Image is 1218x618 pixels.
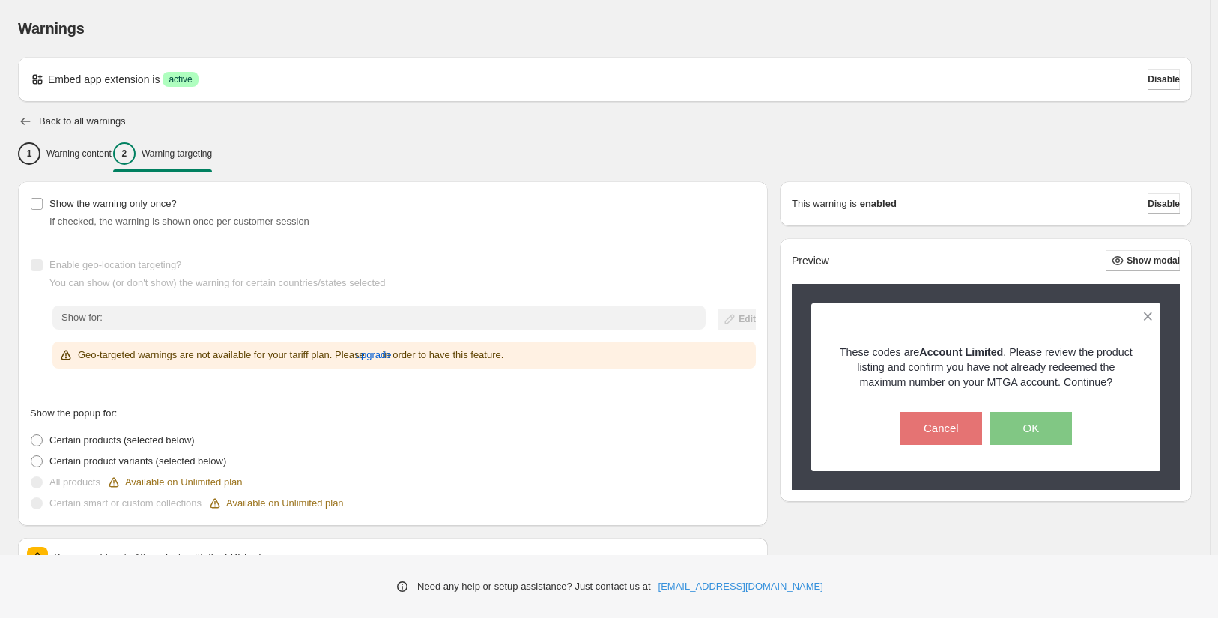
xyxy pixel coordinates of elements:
p: All products [49,475,100,490]
button: OK [990,412,1072,445]
div: Available on Unlimited plan [106,475,243,490]
p: Geo-targeted warnings are not available for your tariff plan. Please in order to have this feature. [78,348,503,363]
span: Show modal [1127,255,1180,267]
h2: Preview [792,255,829,267]
span: You can show (or don't show) the warning for certain countries/states selected [49,277,386,288]
span: If checked, the warning is shown once per customer session [49,216,309,227]
span: upgrade [356,348,392,363]
span: Certain products (selected below) [49,434,195,446]
button: Disable [1148,69,1180,90]
p: You can add up to 10 products with the FREE plan. [54,550,759,565]
button: Disable [1148,193,1180,214]
p: These codes are . Please review the product listing and confirm you have not already redeemed the... [837,345,1135,390]
p: Certain smart or custom collections [49,496,202,511]
p: Warning targeting [142,148,212,160]
div: 1 [18,142,40,165]
button: 1Warning content [18,138,112,169]
div: Available on Unlimited plan [207,496,344,511]
p: Embed app extension is [48,72,160,87]
span: Disable [1148,198,1180,210]
button: upgrade [356,343,392,367]
button: Cancel [900,412,982,445]
span: Show for: [61,312,103,323]
strong: Account Limited [919,346,1003,358]
span: Certain product variants (selected below) [49,455,226,467]
span: Warnings [18,20,85,37]
h2: Back to all warnings [39,115,126,127]
span: Disable [1148,73,1180,85]
span: active [169,73,192,85]
span: Show the warning only once? [49,198,177,209]
p: This warning is [792,196,857,211]
p: Warning content [46,148,112,160]
div: 2 [113,142,136,165]
strong: enabled [860,196,897,211]
a: [EMAIL_ADDRESS][DOMAIN_NAME] [658,579,823,594]
span: Enable geo-location targeting? [49,259,181,270]
span: Show the popup for: [30,408,117,419]
button: Show modal [1106,250,1180,271]
button: 2Warning targeting [113,138,212,169]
